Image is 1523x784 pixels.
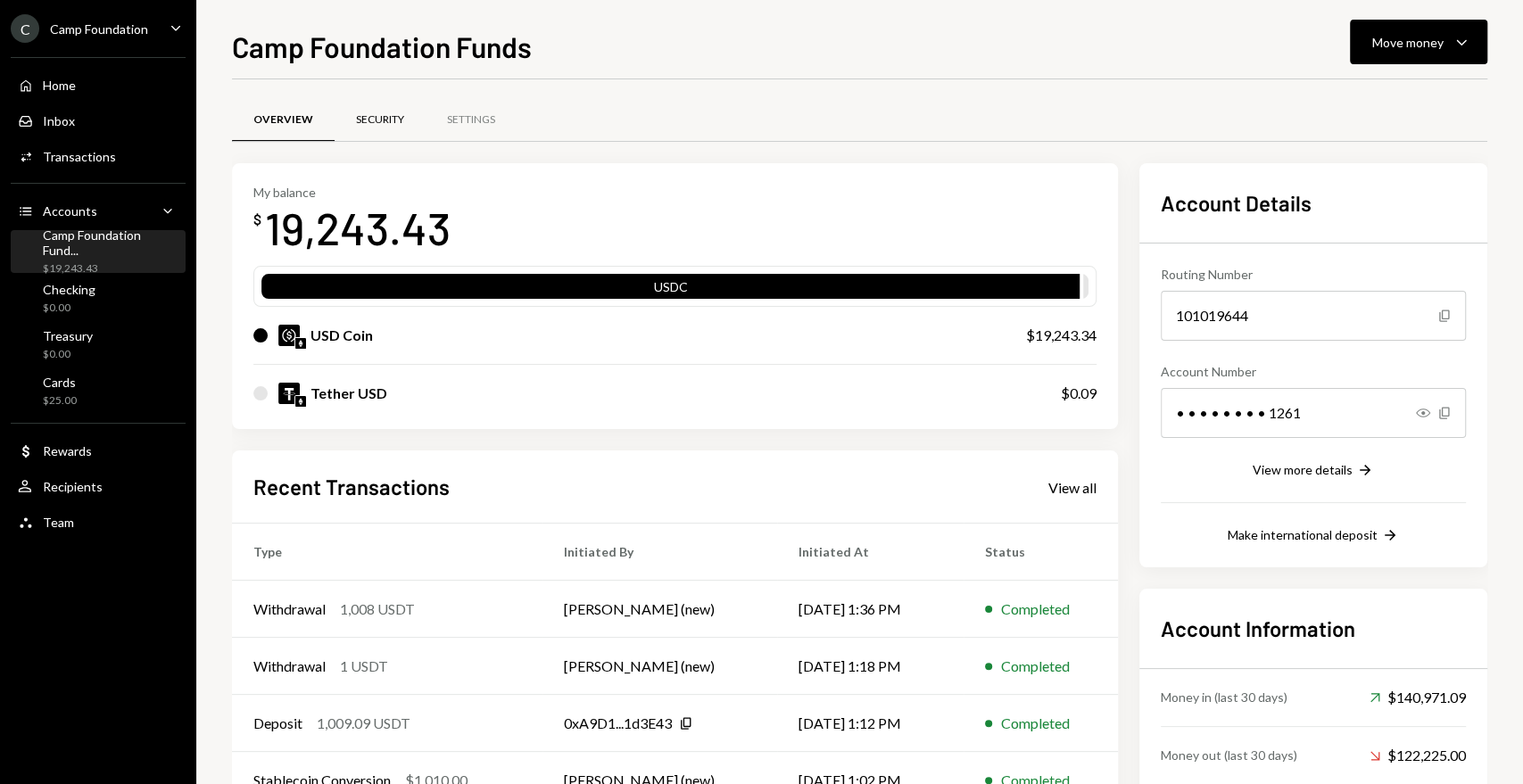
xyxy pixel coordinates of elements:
[253,112,313,128] div: Overview
[777,524,964,581] th: Initiated At
[43,375,77,390] div: Cards
[11,369,186,412] a: Cards$25.00
[1161,688,1287,706] div: Money in (last 30 days)
[295,338,306,349] img: ethereum-mainnet
[317,713,410,734] div: 1,009.09 USDT
[1161,291,1466,341] div: 101019644
[1253,462,1353,477] div: View more details
[1161,188,1466,218] h2: Account Details
[542,581,776,638] td: [PERSON_NAME] (new)
[43,328,93,343] div: Treasury
[1161,388,1466,438] div: • • • • • • • • 1261
[253,713,302,734] div: Deposit
[1372,33,1444,52] div: Move money
[261,277,1080,302] div: USDC
[964,524,1118,581] th: Status
[43,227,178,258] div: Camp Foundation Fund...
[542,638,776,695] td: [PERSON_NAME] (new)
[43,282,95,297] div: Checking
[340,598,415,620] div: 1,008 USDT
[50,21,148,37] div: Camp Foundation
[564,713,672,734] div: 0xA9D1...1d3E43
[43,347,93,362] div: $0.00
[232,524,542,581] th: Type
[11,470,186,502] a: Recipients
[1001,656,1070,677] div: Completed
[43,78,76,93] div: Home
[310,383,387,404] div: Tether USD
[295,396,306,407] img: ethereum-mainnet
[11,194,186,227] a: Accounts
[1228,527,1378,542] div: Make international deposit
[1370,745,1466,766] div: $122,225.00
[232,29,532,64] h1: Camp Foundation Funds
[11,230,186,273] a: Camp Foundation Fund...$19,243.43
[335,97,426,143] a: Security
[265,200,451,256] div: 19,243.43
[43,261,178,276] div: $19,243.43
[278,383,300,404] img: USDT
[1370,687,1466,708] div: $140,971.09
[356,112,404,128] div: Security
[43,301,95,316] div: $0.00
[253,598,326,620] div: Withdrawal
[1161,265,1466,284] div: Routing Number
[43,515,74,530] div: Team
[43,393,77,409] div: $25.00
[11,434,186,466] a: Rewards
[1161,362,1466,381] div: Account Number
[542,524,776,581] th: Initiated By
[1061,383,1097,404] div: $0.09
[43,113,75,128] div: Inbox
[253,185,451,200] div: My balance
[11,276,186,319] a: Checking$0.00
[1001,598,1070,620] div: Completed
[340,656,388,677] div: 1 USDT
[11,506,186,538] a: Team
[253,472,450,501] h2: Recent Transactions
[1228,526,1399,546] button: Make international deposit
[1161,746,1297,764] div: Money out (last 30 days)
[1350,20,1487,64] button: Move money
[11,104,186,136] a: Inbox
[426,97,517,143] a: Settings
[777,581,964,638] td: [DATE] 1:36 PM
[1253,461,1374,481] button: View more details
[278,325,300,346] img: USDC
[43,203,97,219] div: Accounts
[777,695,964,752] td: [DATE] 1:12 PM
[1161,614,1466,643] h2: Account Information
[11,140,186,172] a: Transactions
[43,149,116,164] div: Transactions
[43,479,103,494] div: Recipients
[11,323,186,366] a: Treasury$0.00
[11,14,39,43] div: C
[232,97,335,143] a: Overview
[43,443,92,458] div: Rewards
[447,112,495,128] div: Settings
[1048,477,1097,497] a: View all
[1001,713,1070,734] div: Completed
[253,656,326,677] div: Withdrawal
[310,325,373,346] div: USD Coin
[253,210,261,228] div: $
[1048,479,1097,497] div: View all
[777,638,964,695] td: [DATE] 1:18 PM
[1026,325,1097,346] div: $19,243.34
[11,69,186,101] a: Home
